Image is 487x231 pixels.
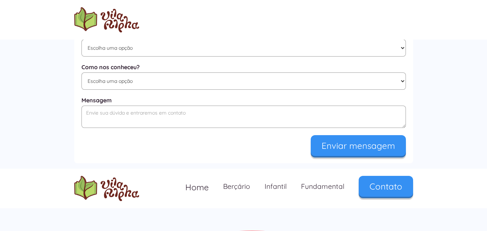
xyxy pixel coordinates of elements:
label: Mensagem [81,97,406,104]
a: Infantil [257,176,294,197]
span: Home [185,182,209,192]
label: Como nos conheceu? [81,64,406,71]
a: Berçário [216,176,257,197]
a: Contato [359,176,413,197]
input: Enviar mensagem [311,135,406,156]
img: logo Escola Vila Alpha [74,7,139,32]
a: Fundamental [294,176,351,197]
a: home [74,7,139,32]
img: logo Escola Vila Alpha [74,176,139,201]
a: home [74,176,139,201]
a: Home [178,176,216,199]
